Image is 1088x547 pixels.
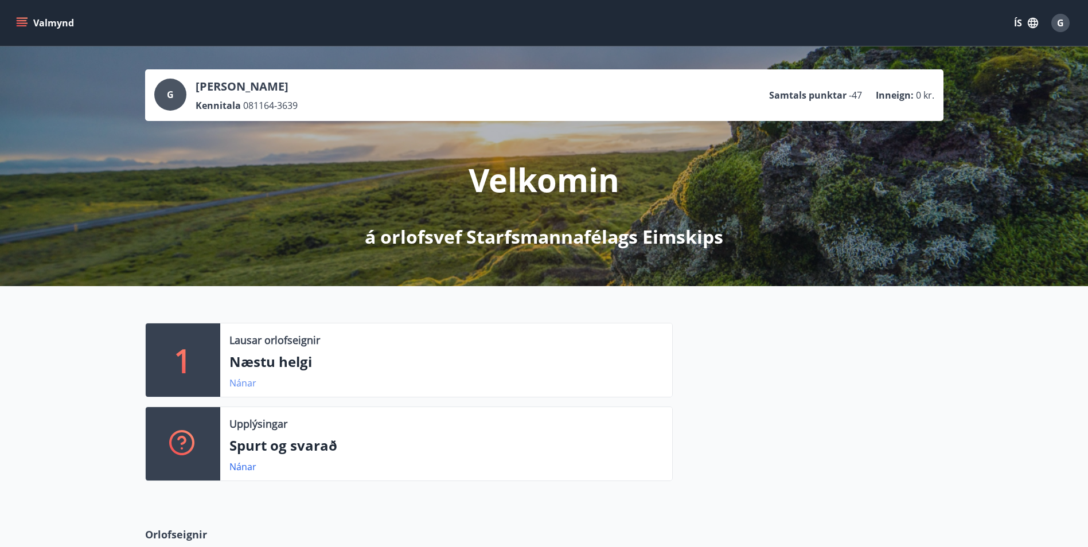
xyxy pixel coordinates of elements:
[1008,13,1044,33] button: ÍS
[769,89,847,101] p: Samtals punktar
[14,13,79,33] button: menu
[229,416,287,431] p: Upplýsingar
[174,338,192,382] p: 1
[1047,9,1074,37] button: G
[1057,17,1064,29] span: G
[229,436,663,455] p: Spurt og svarað
[469,158,619,201] p: Velkomin
[365,224,723,249] p: á orlofsvef Starfsmannafélags Eimskips
[229,352,663,372] p: Næstu helgi
[916,89,934,101] span: 0 kr.
[229,460,256,473] a: Nánar
[167,88,174,101] span: G
[849,89,862,101] span: -47
[145,527,207,542] span: Orlofseignir
[243,99,298,112] span: 081164-3639
[196,99,241,112] p: Kennitala
[229,333,320,347] p: Lausar orlofseignir
[196,79,298,95] p: [PERSON_NAME]
[876,89,914,101] p: Inneign :
[229,377,256,389] a: Nánar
